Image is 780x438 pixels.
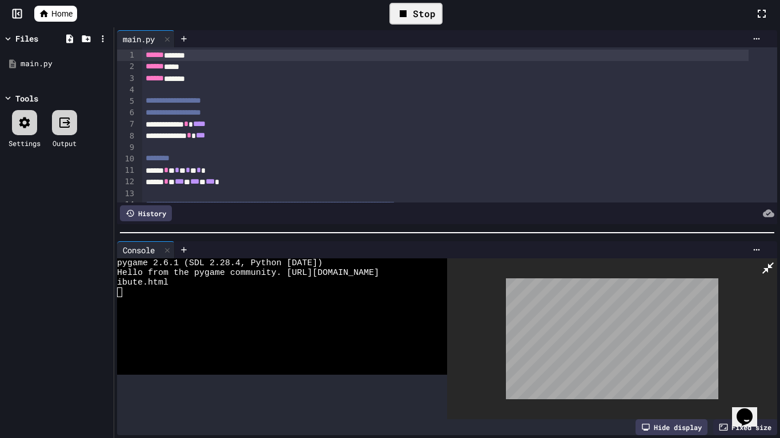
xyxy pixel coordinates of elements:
[117,84,136,96] div: 4
[15,92,38,104] div: Tools
[117,61,136,72] div: 2
[117,119,136,130] div: 7
[713,419,777,435] div: Fixed size
[117,244,160,256] div: Console
[117,241,175,258] div: Console
[117,142,136,153] div: 9
[15,33,38,44] div: Files
[9,138,41,148] div: Settings
[117,73,136,84] div: 3
[117,268,379,278] span: Hello from the pygame community. [URL][DOMAIN_NAME]
[636,419,707,435] div: Hide display
[389,3,443,25] div: Stop
[732,392,769,427] iframe: chat widget
[117,50,136,61] div: 1
[21,58,110,70] div: main.py
[117,153,136,165] div: 10
[117,176,136,188] div: 12
[117,188,136,200] div: 13
[117,199,136,210] div: 14
[34,6,77,22] a: Home
[51,8,73,19] span: Home
[117,30,175,47] div: main.py
[53,138,77,148] div: Output
[117,278,168,287] span: ibute.html
[117,165,136,176] div: 11
[117,96,136,107] div: 5
[117,131,136,142] div: 8
[117,107,136,119] div: 6
[120,205,172,221] div: History
[117,258,323,268] span: pygame 2.6.1 (SDL 2.28.4, Python [DATE])
[117,33,160,45] div: main.py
